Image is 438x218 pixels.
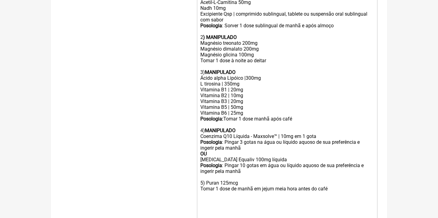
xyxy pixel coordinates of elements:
div: : Pingar 3 gotas na água ou líquido aquoso de sua preferência e ingerir pela manhã [MEDICAL_DATA]... [200,139,374,174]
div: Ácido alpha Lipóico |300mg L tirosina | 350mg Vitamina B1 | 20mg Vitamina B2 | 10mg Vitamina B3 |... [200,75,374,133]
div: Excipiente Qsp | comprimido sublingual, tablete ou suspensão oral sublingual com sabor [200,11,374,23]
strong: MANIPULADO [205,69,236,75]
strong: MANIPULADO [205,128,236,133]
strong: Posologia [200,139,222,145]
div: 3) [200,63,374,75]
div: 5) Puran 125mcg Tomar 1 dose de manhã em jejum meia hora antes do café [200,174,374,197]
div: : Sorver 1 dose sublingual de manhã e após almoço [200,23,374,34]
div: Coenzima Q10 Líquida - Maxsolve™ | 10mg em 1 gota [200,133,374,139]
strong: OU [200,151,207,157]
strong: Posologia [200,163,222,168]
strong: ) MANIPULADO [203,34,237,40]
strong: Posologia [200,23,222,29]
strong: Posologia: [200,116,223,122]
div: 2 [200,34,374,40]
div: Magnésio treonato 200mg Magnésio dimalato 200mg Magnésio glicina 100mg Tomar 1 dose à noite ao de... [200,40,374,63]
div: Nadh 10mg [200,5,374,11]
